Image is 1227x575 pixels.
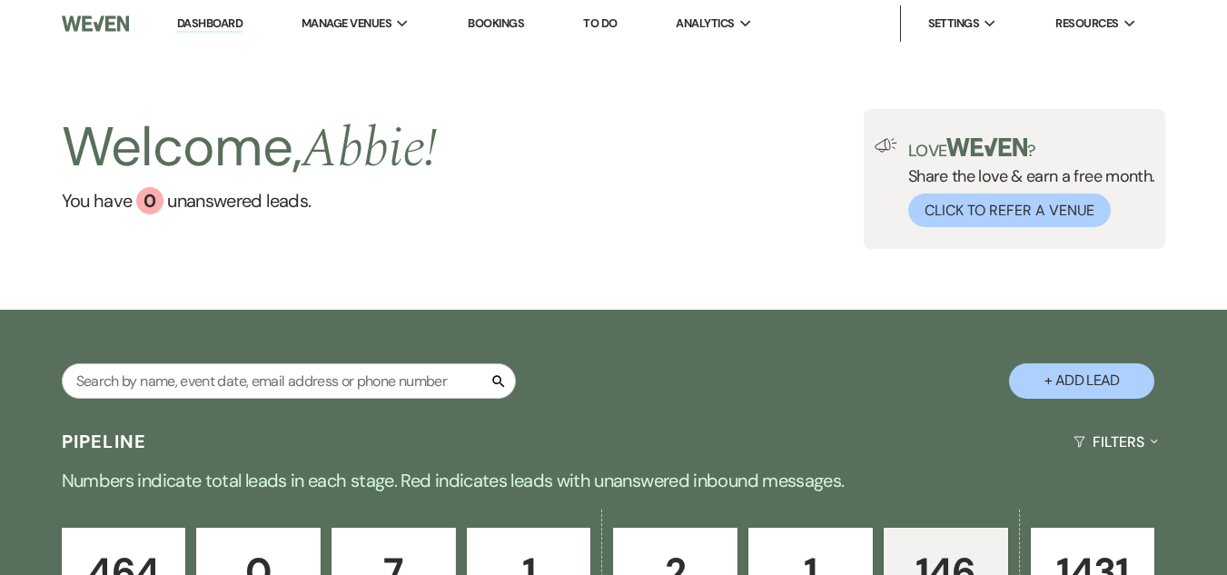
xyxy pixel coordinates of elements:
[302,107,437,191] span: Abbie !
[62,187,438,214] a: You have 0 unanswered leads.
[875,138,897,153] img: loud-speaker-illustration.svg
[908,193,1111,227] button: Click to Refer a Venue
[1009,363,1154,399] button: + Add Lead
[177,15,242,33] a: Dashboard
[583,15,617,31] a: To Do
[62,363,516,399] input: Search by name, event date, email address or phone number
[946,138,1027,156] img: weven-logo-green.svg
[897,138,1155,227] div: Share the love & earn a free month.
[62,429,147,454] h3: Pipeline
[302,15,391,33] span: Manage Venues
[1066,418,1165,466] button: Filters
[928,15,980,33] span: Settings
[1055,15,1118,33] span: Resources
[62,5,130,43] img: Weven Logo
[62,109,438,187] h2: Welcome,
[468,15,524,31] a: Bookings
[676,15,734,33] span: Analytics
[136,187,163,214] div: 0
[908,138,1155,159] p: Love ?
